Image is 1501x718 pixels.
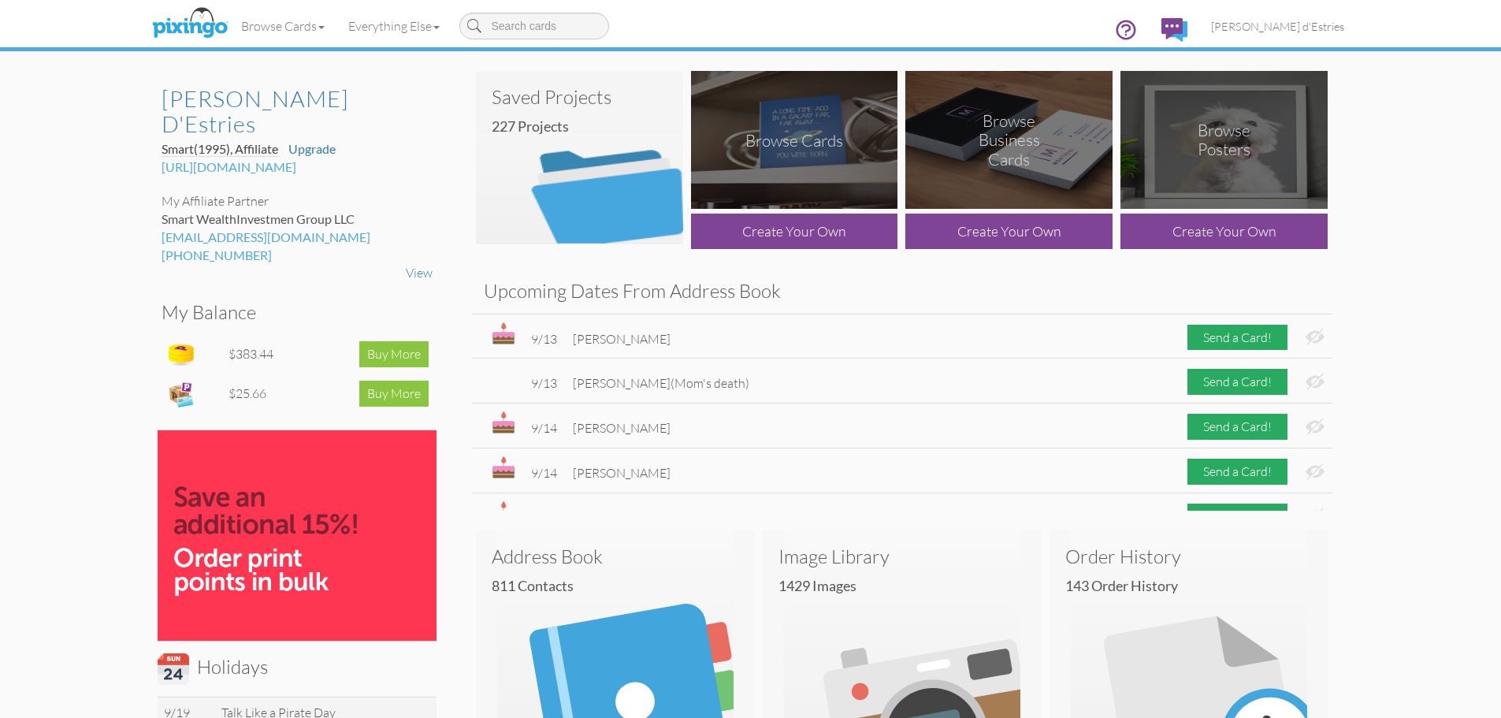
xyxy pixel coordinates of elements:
[158,653,189,685] img: calendar.svg
[230,141,278,156] span: , Affiliate
[162,87,417,136] h2: [PERSON_NAME] d'Estries
[162,87,433,136] a: [PERSON_NAME] d'Estries
[162,302,421,322] h3: My Balance
[1211,20,1344,33] span: [PERSON_NAME] d'Estries
[573,331,671,347] span: [PERSON_NAME]
[745,130,843,150] div: Browse Cards
[336,6,451,46] a: Everything Else
[1187,369,1287,395] div: Send a Card!
[492,578,751,594] h4: 811 Contacts
[162,247,433,265] div: [PHONE_NUMBER]
[1306,463,1325,480] img: eye-ban.svg
[778,546,1026,567] h3: Image Library
[158,430,437,641] img: save15_bulk-100.jpg
[1199,6,1356,47] a: [PERSON_NAME] d'Estries
[1120,71,1328,209] img: browse-posters.png
[492,322,515,344] img: bday.svg
[957,110,1061,169] div: Browse Business Cards
[165,339,197,370] img: points-icon.png
[778,578,1038,594] h4: 1429 images
[459,13,609,39] input: Search cards
[1172,121,1276,160] div: Browse Posters
[236,211,355,226] span: Investmen Group LLC
[531,374,557,392] div: 9/13
[531,509,557,527] div: 9/15
[531,419,557,437] div: 9/14
[1187,504,1287,530] div: Send a Card!
[1065,578,1325,594] h4: 143 Order History
[162,141,278,156] span: Smart
[1065,546,1313,567] h3: Order History
[531,330,557,348] div: 9/13
[162,229,433,247] div: [EMAIL_ADDRESS][DOMAIN_NAME]
[1187,459,1287,485] div: Send a Card!
[225,335,309,374] td: $383.44
[1187,325,1287,351] div: Send a Card!
[671,375,749,391] span: (Mom's death)
[162,158,433,177] div: [URL][DOMAIN_NAME]
[162,141,281,157] a: Smart(1995), Affiliate
[1161,18,1187,42] img: comments.svg
[158,653,425,685] h3: Holidays
[1120,214,1328,249] div: Create Your Own
[573,420,671,436] span: [PERSON_NAME]
[484,281,1321,301] h3: Upcoming Dates From Address Book
[194,141,230,156] span: (1995)
[492,546,739,567] h3: Address Book
[1306,508,1325,525] img: eye-ban.svg
[406,265,433,281] a: View
[573,375,749,391] span: [PERSON_NAME]
[1306,374,1325,390] img: eye-ban.svg
[492,411,515,433] img: bday.svg
[476,71,683,244] img: saved-projects2.png
[1306,329,1325,345] img: eye-ban.svg
[1306,419,1325,435] img: eye-ban.svg
[492,501,515,523] img: bday.svg
[288,141,336,156] a: Upgrade
[492,87,667,107] h3: Saved Projects
[905,214,1113,249] div: Create Your Own
[359,381,429,407] div: Buy More
[691,214,898,249] div: Create Your Own
[531,464,557,482] div: 9/14
[162,210,433,229] div: Smart Wealth
[359,341,429,367] div: Buy More
[691,71,898,209] img: browse-cards.png
[1187,414,1287,440] div: Send a Card!
[492,119,679,135] h4: 227 Projects
[573,510,671,526] span: [PERSON_NAME]
[165,378,197,410] img: expense-icon.png
[229,6,336,46] a: Browse Cards
[162,192,433,210] div: My Affiliate Partner
[905,71,1113,209] img: browse-business-cards.png
[225,374,309,414] td: $25.66
[148,4,232,43] img: pixingo logo
[573,465,671,481] span: [PERSON_NAME]
[492,456,515,478] img: bday.svg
